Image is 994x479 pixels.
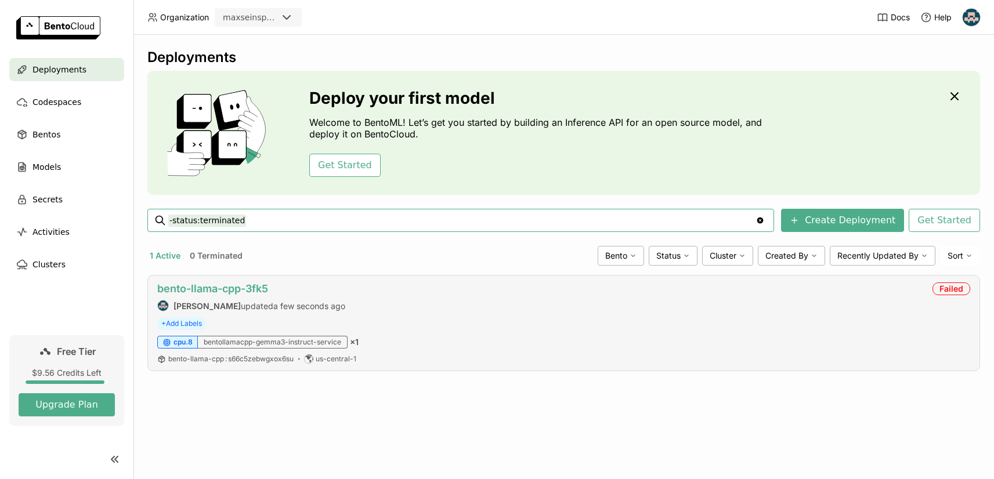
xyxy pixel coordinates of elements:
[605,251,627,261] span: Bento
[16,16,100,39] img: logo
[32,193,63,206] span: Secrets
[32,95,81,109] span: Codespaces
[350,337,359,347] span: × 1
[309,154,381,177] button: Get Started
[837,251,919,261] span: Recently Updated By
[877,12,910,23] a: Docs
[32,257,66,271] span: Clusters
[32,63,86,77] span: Deployments
[168,211,756,230] input: Search
[934,12,952,23] span: Help
[830,246,935,266] div: Recently Updated By
[963,9,980,26] img: Max Meier
[598,246,644,266] div: Bento
[273,301,345,311] span: a few seconds ago
[940,246,980,266] div: Sort
[158,300,168,311] img: Max Meier
[891,12,910,23] span: Docs
[147,49,980,66] div: Deployments
[948,251,963,261] span: Sort
[157,300,345,311] div: updated
[19,393,115,416] button: Upgrade Plan
[223,12,277,23] div: maxseinspace
[198,336,348,349] div: bentollamacpp-gemma3-instruct-service
[9,123,124,146] a: Bentos
[9,220,124,244] a: Activities
[9,155,124,179] a: Models
[174,301,241,311] strong: [PERSON_NAME]
[174,338,193,347] span: cpu.8
[656,251,681,261] span: Status
[225,354,227,363] span: :
[157,89,281,176] img: cover onboarding
[932,282,970,295] div: Failed
[309,117,768,140] p: Welcome to BentoML! Let’s get you started by building an Inference API for an open source model, ...
[32,225,70,239] span: Activities
[702,246,753,266] div: Cluster
[147,248,183,263] button: 1 Active
[168,354,294,364] a: bento-llama-cpp:s66c5zebwgxox6su
[765,251,808,261] span: Created By
[649,246,697,266] div: Status
[756,216,765,225] svg: Clear value
[57,346,96,357] span: Free Tier
[32,128,60,141] span: Bentos
[279,12,280,24] input: Selected maxseinspace.
[187,248,245,263] button: 0 Terminated
[9,90,124,114] a: Codespaces
[758,246,825,266] div: Created By
[157,317,206,330] span: +Add Labels
[9,58,124,81] a: Deployments
[316,354,356,364] span: us-central-1
[909,209,980,232] button: Get Started
[168,354,294,363] span: bento-llama-cpp s66c5zebwgxox6su
[160,12,209,23] span: Organization
[19,368,115,378] div: $9.56 Credits Left
[9,335,124,426] a: Free Tier$9.56 Credits LeftUpgrade Plan
[157,282,268,295] a: bento-llama-cpp-3fk5
[32,160,61,174] span: Models
[9,188,124,211] a: Secrets
[9,253,124,276] a: Clusters
[781,209,904,232] button: Create Deployment
[309,89,768,107] h3: Deploy your first model
[710,251,736,261] span: Cluster
[920,12,952,23] div: Help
